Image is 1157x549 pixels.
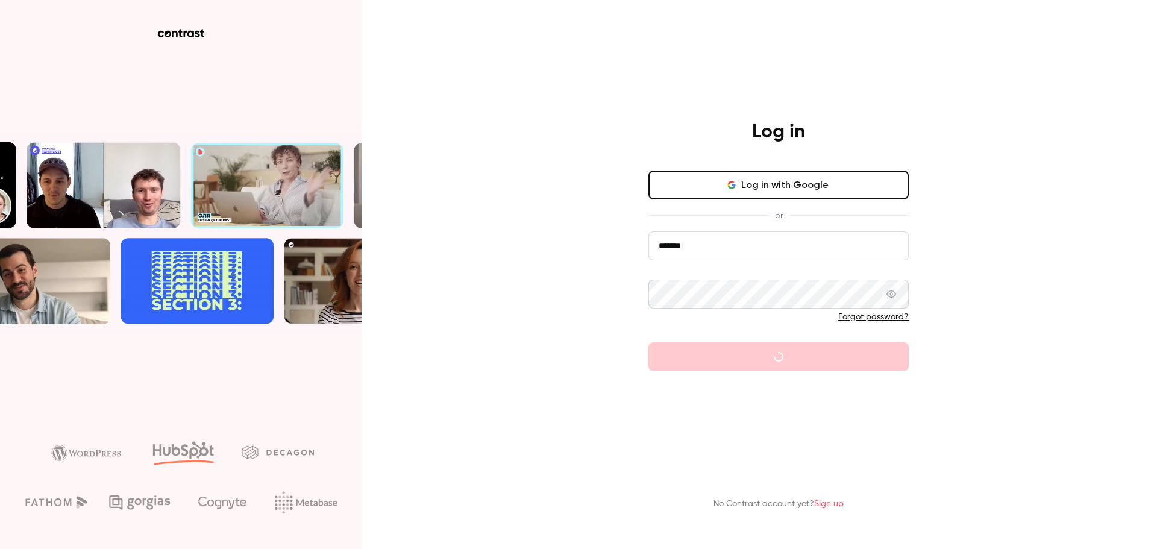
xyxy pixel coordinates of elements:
h4: Log in [752,120,805,144]
span: or [769,209,789,222]
img: decagon [242,445,314,459]
button: Log in with Google [648,171,909,199]
a: Forgot password? [838,313,909,321]
p: No Contrast account yet? [713,498,844,510]
a: Sign up [814,500,844,508]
